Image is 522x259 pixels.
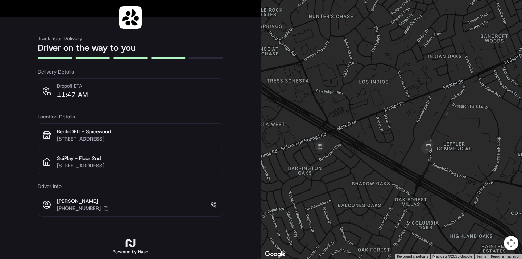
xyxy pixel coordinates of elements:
p: SciPlay - Floor 2nd [57,155,219,162]
h2: Driver on the way to you [38,42,223,54]
h3: Delivery Details [38,68,223,75]
a: Report a map error [491,254,520,258]
img: logo-public_tracking_screen-Sharebite-1703187580717.png [121,8,140,27]
h3: Track Your Delivery [38,35,223,42]
span: Map data ©2025 Google [432,254,472,258]
span: Nash [138,249,148,255]
p: Dropoff ETA [57,83,88,89]
p: 11:47 AM [57,89,88,100]
p: BentoDELI - Spicewood [57,128,219,135]
img: Google [263,250,287,259]
h2: Powered by [113,249,148,255]
p: [STREET_ADDRESS] [57,162,219,169]
button: Keyboard shortcuts [397,254,428,259]
p: [PHONE_NUMBER] [57,205,101,212]
a: Open this area in Google Maps (opens a new window) [263,250,287,259]
button: Map camera controls [504,236,518,250]
h3: Location Details [38,113,223,120]
h3: Driver Info [38,183,223,190]
p: [STREET_ADDRESS] [57,135,219,142]
a: Terms [476,254,486,258]
p: [PERSON_NAME] [57,197,108,205]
